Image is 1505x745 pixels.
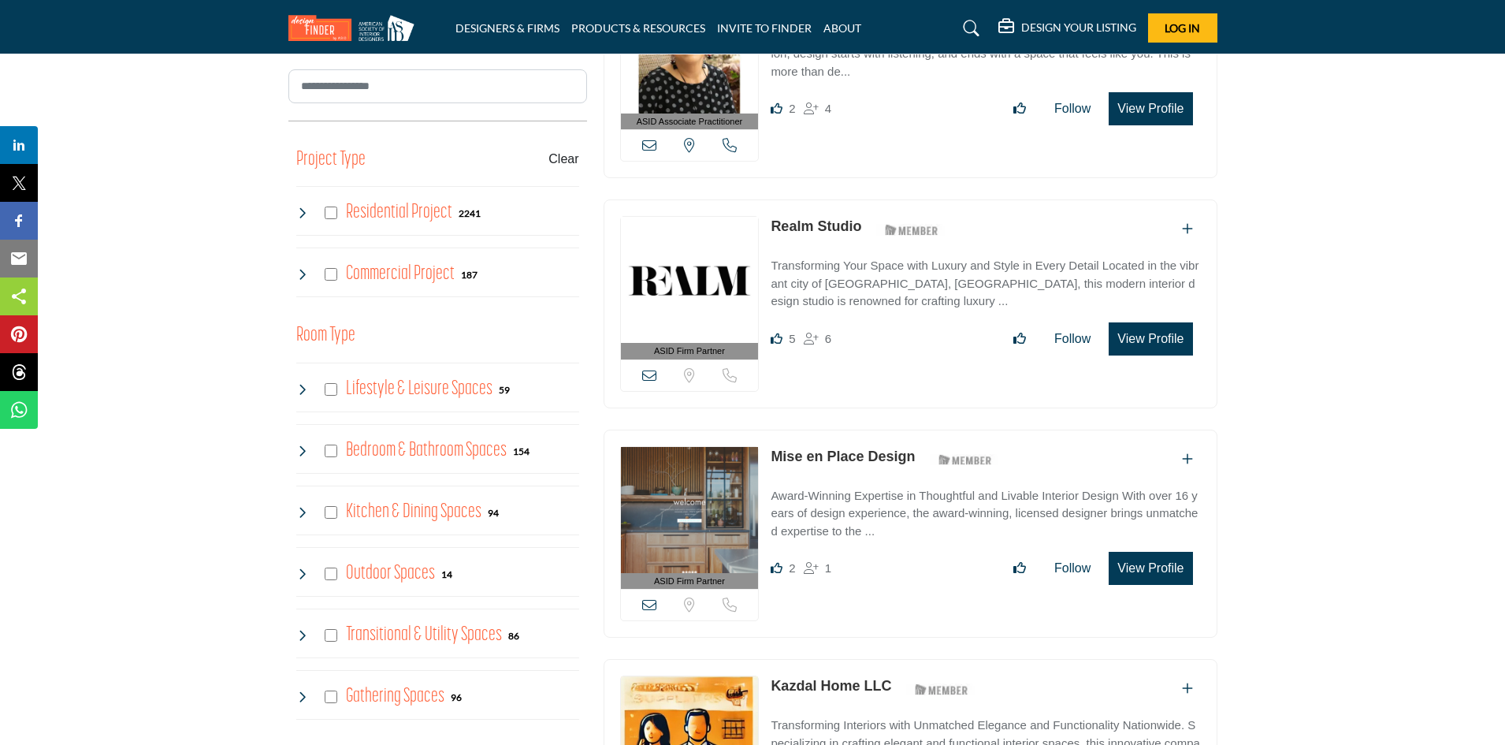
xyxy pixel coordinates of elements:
h4: Gathering Spaces: Gathering Spaces [346,683,444,710]
b: 59 [499,385,510,396]
img: Site Logo [288,15,422,41]
a: ABOUT [823,21,861,35]
span: 2 [789,102,795,115]
a: Add To List [1182,682,1193,695]
span: 4 [825,102,831,115]
a: Add To List [1182,222,1193,236]
div: 59 Results For Lifestyle & Leisure Spaces [499,382,510,397]
button: Room Type [296,321,355,351]
div: 94 Results For Kitchen & Dining Spaces [488,505,499,520]
div: 154 Results For Bedroom & Bathroom Spaces [513,444,530,458]
b: 154 [513,446,530,457]
img: ASID Members Badge Icon [906,680,977,699]
p: Kazdal Home LLC [771,676,891,697]
b: 94 [488,508,499,519]
span: 2 [789,561,795,575]
input: Select Gathering Spaces checkbox [325,691,337,703]
input: Select Outdoor Spaces checkbox [325,568,337,580]
a: PRODUCTS & RESOURCES [571,21,705,35]
a: ASID Firm Partner [621,447,759,590]
button: Follow [1044,553,1101,584]
div: 86 Results For Transitional & Utility Spaces [508,628,519,643]
a: Transforming Your Space with Luxury and Style in Every Detail Located in the vibrant city of [GEO... [771,248,1200,311]
span: ASID Firm Partner [654,345,725,358]
button: Like listing [1003,553,1036,584]
button: Project Type [296,145,366,175]
h4: Commercial Project: Involve the design, construction, or renovation of spaces used for business p... [346,260,455,288]
button: View Profile [1109,552,1192,585]
b: 187 [461,270,478,281]
button: View Profile [1109,322,1192,356]
a: INVITE TO FINDER [717,21,812,35]
button: Follow [1044,93,1101,125]
div: 14 Results For Outdoor Spaces [441,567,452,581]
img: Mise en Place Design [621,447,759,573]
a: ASID Firm Partner [621,217,759,359]
input: Select Transitional & Utility Spaces checkbox [325,629,337,642]
i: Likes [771,333,782,345]
h4: Transitional & Utility Spaces: Transitional & Utility Spaces [346,621,502,649]
span: ASID Firm Partner [654,575,725,588]
p: Mise en Place Design [771,446,915,467]
i: Likes [771,102,782,114]
span: Log In [1165,21,1200,35]
span: 5 [789,332,795,345]
b: 14 [441,569,452,580]
input: Select Lifestyle & Leisure Spaces checkbox [325,383,337,396]
a: Add To List [1182,453,1193,466]
div: 2241 Results For Residential Project [459,206,481,220]
input: Select Bedroom & Bathroom Spaces checkbox [325,445,337,457]
input: Select Commercial Project checkbox [325,268,337,281]
img: Realm Studio [621,217,759,343]
button: Like listing [1003,323,1036,355]
a: Award-Winning Expertise in Thoughtful and Livable Interior Design With over 16 years of design ex... [771,478,1200,541]
b: 2241 [459,208,481,219]
div: DESIGN YOUR LISTING [998,19,1136,38]
img: ASID Members Badge Icon [876,220,947,240]
i: Likes [771,562,782,574]
h4: Bedroom & Bathroom Spaces: Bedroom & Bathroom Spaces [346,437,507,464]
input: Select Residential Project checkbox [325,207,337,219]
a: DESIGNERS & FIRMS [455,21,559,35]
span: 1 [825,561,831,575]
img: ASID Members Badge Icon [930,450,1001,470]
span: 6 [825,332,831,345]
p: Award-Winning Expertise in Thoughtful and Livable Interior Design With over 16 years of design ex... [771,487,1200,541]
button: Follow [1044,323,1101,355]
button: Like listing [1003,93,1036,125]
input: Select Kitchen & Dining Spaces checkbox [325,506,337,519]
p: Transforming Your Space with Luxury and Style in Every Detail Located in the vibrant city of [GEO... [771,257,1200,311]
b: 86 [508,631,519,642]
h4: Kitchen & Dining Spaces: Kitchen & Dining Spaces [346,498,481,526]
a: Realm Studio [771,218,861,234]
div: Followers [804,99,831,118]
p: Realm Studio [771,216,861,237]
a: Search [948,16,990,41]
div: Followers [804,330,831,348]
button: Log In [1148,13,1217,43]
h4: Outdoor Spaces: Outdoor Spaces [346,560,435,587]
button: View Profile [1109,92,1192,125]
h4: Lifestyle & Leisure Spaces: Lifestyle & Leisure Spaces [346,375,492,403]
h4: Residential Project: Types of projects range from simple residential renovations to highly comple... [346,199,452,226]
div: Followers [804,559,831,578]
div: 96 Results For Gathering Spaces [451,690,462,704]
a: Mise en Place Design [771,449,915,464]
h5: DESIGN YOUR LISTING [1021,20,1136,35]
div: 187 Results For Commercial Project [461,267,478,281]
span: ASID Associate Practitioner [637,115,743,129]
input: Search Category [288,69,587,103]
a: Kazdal Home LLC [771,678,891,694]
buton: Clear [548,150,578,169]
b: 96 [451,692,462,703]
